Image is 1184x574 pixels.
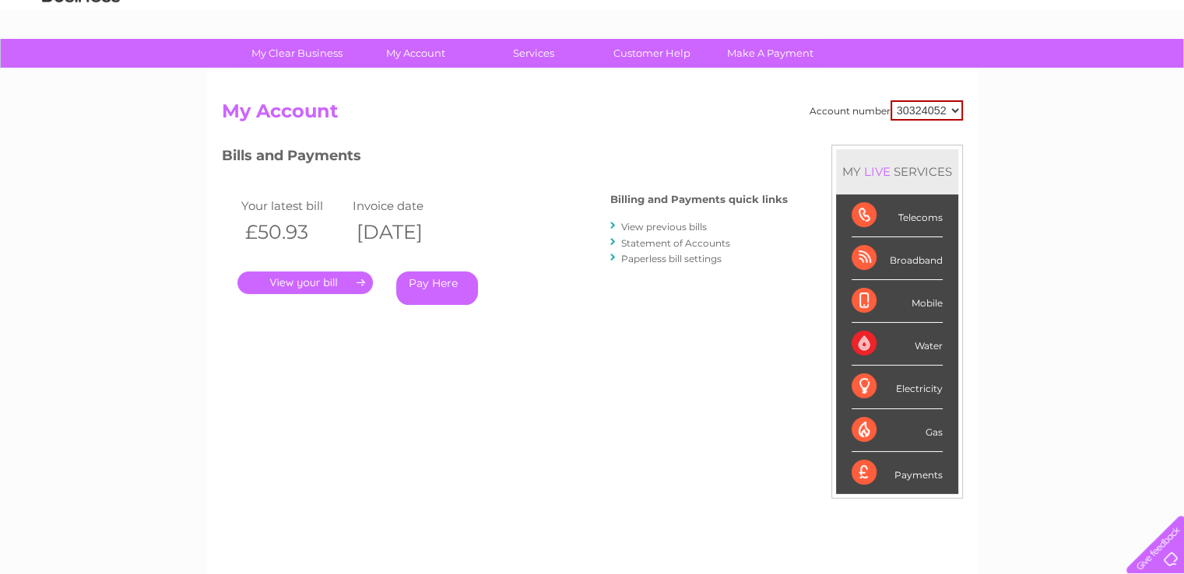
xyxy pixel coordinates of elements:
div: Water [852,323,943,366]
th: £50.93 [237,216,350,248]
a: Make A Payment [706,39,834,68]
a: My Clear Business [233,39,361,68]
div: MY SERVICES [836,149,958,194]
div: Payments [852,452,943,494]
th: [DATE] [349,216,461,248]
a: Log out [1133,66,1169,78]
div: Gas [852,409,943,452]
a: 0333 014 3131 [891,8,998,27]
a: Paperless bill settings [621,253,722,264]
div: Broadband [852,237,943,280]
a: Statement of Accounts [621,237,730,249]
td: Invoice date [349,195,461,216]
a: Customer Help [588,39,716,68]
a: Services [469,39,598,68]
a: Energy [949,66,983,78]
div: Clear Business is a trading name of Verastar Limited (registered in [GEOGRAPHIC_DATA] No. 3667643... [225,9,961,75]
img: logo.png [41,40,121,88]
a: . [237,271,373,294]
div: Telecoms [852,194,943,237]
h2: My Account [222,100,963,130]
h3: Bills and Payments [222,145,788,172]
td: Your latest bill [237,195,350,216]
a: Pay Here [396,271,478,305]
a: Water [910,66,940,78]
h4: Billing and Payments quick links [610,194,788,205]
a: View previous bills [621,221,707,233]
div: Electricity [852,366,943,408]
a: Blog [1049,66,1071,78]
div: Mobile [852,280,943,323]
div: Account number [810,100,963,121]
a: Contact [1080,66,1119,78]
a: Telecoms [993,66,1039,78]
div: LIVE [861,164,894,179]
a: My Account [351,39,480,68]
